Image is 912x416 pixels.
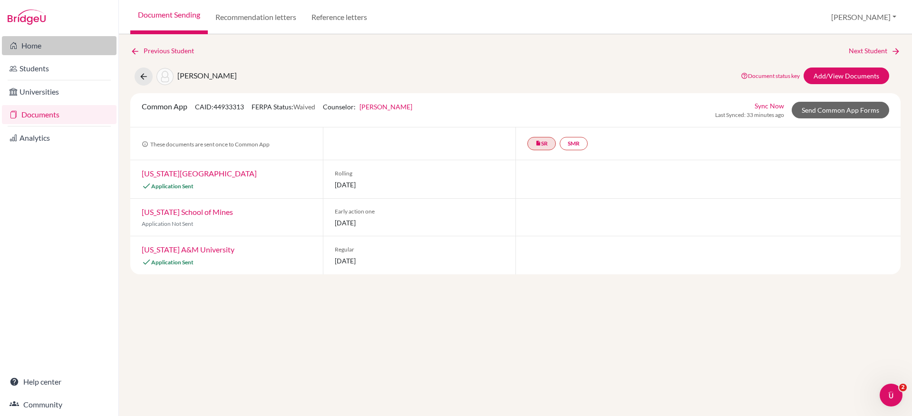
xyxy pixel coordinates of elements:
[755,101,784,111] a: Sync Now
[323,103,412,111] span: Counselor:
[527,137,556,150] a: insert_drive_fileSR
[804,68,889,84] a: Add/View Documents
[2,395,116,414] a: Community
[335,180,504,190] span: [DATE]
[535,140,541,146] i: insert_drive_file
[2,36,116,55] a: Home
[335,218,504,228] span: [DATE]
[741,72,800,79] a: Document status key
[715,111,784,119] span: Last Synced: 33 minutes ago
[335,207,504,216] span: Early action one
[195,103,244,111] span: CAID: 44933313
[2,82,116,101] a: Universities
[335,169,504,178] span: Rolling
[359,103,412,111] a: [PERSON_NAME]
[252,103,315,111] span: FERPA Status:
[899,384,907,391] span: 2
[177,71,237,80] span: [PERSON_NAME]
[142,169,257,178] a: [US_STATE][GEOGRAPHIC_DATA]
[2,105,116,124] a: Documents
[560,137,588,150] a: SMR
[151,259,194,266] span: Application Sent
[293,103,315,111] span: Waived
[142,102,187,111] span: Common App
[8,10,46,25] img: Bridge-U
[335,245,504,254] span: Regular
[151,183,194,190] span: Application Sent
[792,102,889,118] a: Send Common App Forms
[142,245,234,254] a: [US_STATE] A&M University
[2,372,116,391] a: Help center
[142,141,270,148] span: These documents are sent once to Common App
[2,128,116,147] a: Analytics
[880,384,902,406] iframe: Intercom live chat
[335,256,504,266] span: [DATE]
[142,207,233,216] a: [US_STATE] School of Mines
[2,59,116,78] a: Students
[849,46,901,56] a: Next Student
[827,8,901,26] button: [PERSON_NAME]
[142,220,193,227] span: Application Not Sent
[130,46,202,56] a: Previous Student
